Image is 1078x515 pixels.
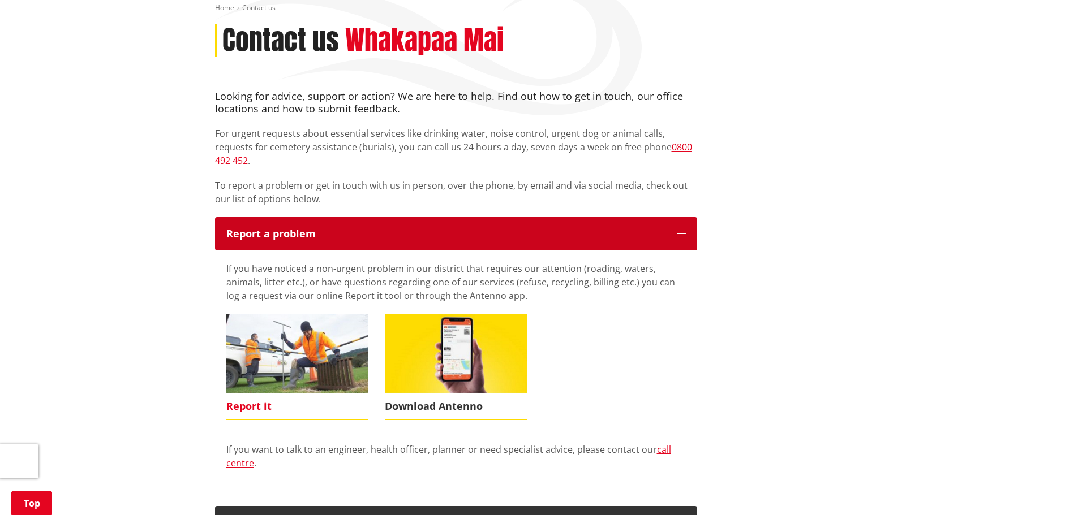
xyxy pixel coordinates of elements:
a: Report it [226,314,368,419]
span: If you have noticed a non-urgent problem in our district that requires our attention (roading, wa... [226,262,675,302]
h4: Looking for advice, support or action? We are here to help. Find out how to get in touch, our off... [215,90,697,115]
a: Download Antenno [385,314,527,419]
h1: Contact us [222,24,339,57]
iframe: Messenger Launcher [1026,468,1067,508]
div: If you want to talk to an engineer, health officer, planner or need specialist advice, please con... [226,443,686,483]
img: Report it [226,314,368,393]
button: Report a problem [215,217,697,251]
p: Report a problem [226,228,665,240]
p: To report a problem or get in touch with us in person, over the phone, by email and via social me... [215,179,697,206]
span: Report it [226,393,368,419]
a: Top [11,491,52,515]
img: Antenno [385,314,527,393]
a: 0800 492 452 [215,141,692,167]
span: Download Antenno [385,393,527,419]
h2: Whakapaa Mai [345,24,504,57]
span: Contact us [242,3,276,12]
p: For urgent requests about essential services like drinking water, noise control, urgent dog or an... [215,127,697,167]
a: call centre [226,443,671,469]
a: Home [215,3,234,12]
nav: breadcrumb [215,3,864,13]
